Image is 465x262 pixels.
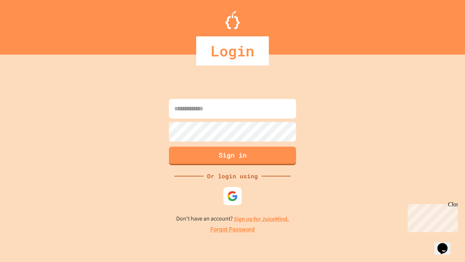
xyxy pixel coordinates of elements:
div: Login [196,36,269,65]
div: Or login using [203,172,262,180]
img: google-icon.svg [227,191,238,202]
div: Chat with us now!Close [3,3,50,46]
img: Logo.svg [225,11,240,29]
p: Don't have an account? [176,214,289,223]
a: Forgot Password [210,225,255,234]
button: Sign in [169,147,296,165]
iframe: chat widget [405,201,458,232]
a: Sign up for JuiceMind. [234,215,289,223]
iframe: chat widget [434,233,458,255]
